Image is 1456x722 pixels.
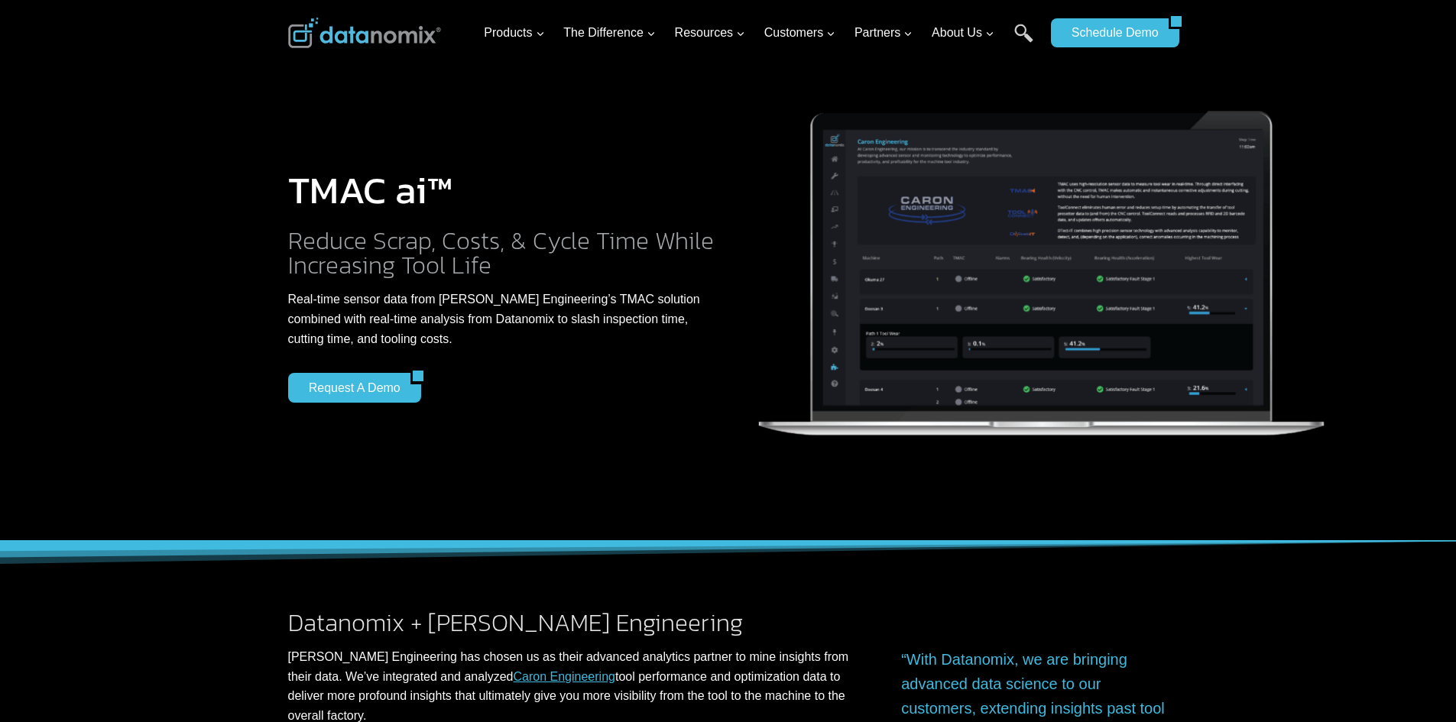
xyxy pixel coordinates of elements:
span: Partners [854,23,913,43]
span: The Difference [563,23,656,43]
a: Request a Demo [288,373,410,402]
span: Products [484,23,544,43]
h1: TMAC ai™ [288,171,716,209]
nav: Primary Navigation [478,8,1043,58]
h2: Reduce Scrap, Costs, & Cycle Time While Increasing Tool Life [288,228,716,277]
a: Caron Engineering [514,670,615,683]
span: About Us [932,23,994,43]
img: Datanomix + Caron Engineering Integration [756,76,1329,455]
h2: Datanomix + [PERSON_NAME] Engineering [288,610,859,635]
span: Customers [764,23,835,43]
span: Resources [675,23,745,43]
a: Search [1014,24,1033,58]
p: Real-time sensor data from [PERSON_NAME] Engineering’s TMAC solution combined with real-time anal... [288,290,716,348]
a: Schedule Demo [1051,18,1169,47]
img: Datanomix [288,18,441,48]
